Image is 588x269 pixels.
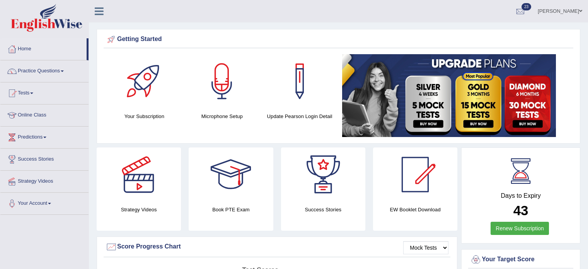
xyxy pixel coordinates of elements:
div: Score Progress Chart [106,241,448,253]
a: Strategy Videos [0,171,89,190]
h4: EW Booklet Download [373,206,457,214]
a: Predictions [0,127,89,146]
a: Success Stories [0,149,89,168]
h4: Microphone Setup [187,112,257,120]
h4: Your Subscription [109,112,179,120]
div: Getting Started [106,34,571,45]
h4: Success Stories [281,206,365,214]
a: Practice Questions [0,60,89,80]
img: small5.jpg [342,54,556,137]
h4: Update Pearson Login Detail [265,112,335,120]
a: Home [0,38,87,58]
h4: Book PTE Exam [189,206,273,214]
span: 23 [522,3,531,10]
a: Tests [0,82,89,102]
a: Your Account [0,193,89,212]
div: Your Target Score [470,254,571,266]
h4: Strategy Videos [97,206,181,214]
h4: Days to Expiry [470,192,571,199]
a: Renew Subscription [491,222,549,235]
a: Online Class [0,105,89,124]
b: 43 [513,203,528,218]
